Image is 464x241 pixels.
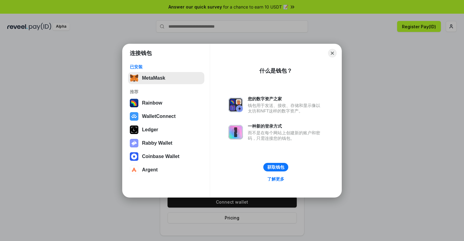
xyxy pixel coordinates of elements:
div: 获取钱包 [267,164,284,170]
button: 获取钱包 [263,163,288,171]
img: svg+xml,%3Csvg%20xmlns%3D%22http%3A%2F%2Fwww.w3.org%2F2000%2Fsvg%22%20fill%3D%22none%22%20viewBox... [228,125,243,139]
div: Argent [142,167,158,173]
button: MetaMask [128,72,204,84]
img: svg+xml,%3Csvg%20xmlns%3D%22http%3A%2F%2Fwww.w3.org%2F2000%2Fsvg%22%20fill%3D%22none%22%20viewBox... [130,139,138,147]
div: 了解更多 [267,176,284,182]
div: 已安装 [130,64,203,70]
div: WalletConnect [142,114,176,119]
img: svg+xml,%3Csvg%20xmlns%3D%22http%3A%2F%2Fwww.w3.org%2F2000%2Fsvg%22%20fill%3D%22none%22%20viewBox... [228,98,243,112]
div: 推荐 [130,89,203,95]
img: svg+xml,%3Csvg%20width%3D%2228%22%20height%3D%2228%22%20viewBox%3D%220%200%2028%2028%22%20fill%3D... [130,152,138,161]
img: svg+xml,%3Csvg%20width%3D%2228%22%20height%3D%2228%22%20viewBox%3D%220%200%2028%2028%22%20fill%3D... [130,112,138,121]
div: Ledger [142,127,158,133]
div: 什么是钱包？ [259,67,292,74]
div: 钱包用于发送、接收、存储和显示像以太坊和NFT这样的数字资产。 [248,103,323,114]
div: Rainbow [142,100,162,106]
button: Argent [128,164,204,176]
button: Rainbow [128,97,204,109]
div: 您的数字资产之家 [248,96,323,102]
img: svg+xml,%3Csvg%20width%3D%22120%22%20height%3D%22120%22%20viewBox%3D%220%200%20120%20120%22%20fil... [130,99,138,107]
button: Rabby Wallet [128,137,204,149]
h1: 连接钱包 [130,50,152,57]
img: svg+xml,%3Csvg%20fill%3D%22none%22%20height%3D%2233%22%20viewBox%3D%220%200%2035%2033%22%20width%... [130,74,138,82]
img: svg+xml,%3Csvg%20xmlns%3D%22http%3A%2F%2Fwww.w3.org%2F2000%2Fsvg%22%20width%3D%2228%22%20height%3... [130,126,138,134]
div: MetaMask [142,75,165,81]
button: WalletConnect [128,110,204,122]
div: Coinbase Wallet [142,154,179,159]
div: Rabby Wallet [142,140,172,146]
img: svg+xml,%3Csvg%20width%3D%2228%22%20height%3D%2228%22%20viewBox%3D%220%200%2028%2028%22%20fill%3D... [130,166,138,174]
button: Close [328,49,337,57]
div: 一种新的登录方式 [248,123,323,129]
button: Coinbase Wallet [128,150,204,163]
div: 而不是在每个网站上创建新的账户和密码，只需连接您的钱包。 [248,130,323,141]
a: 了解更多 [264,175,288,183]
button: Ledger [128,124,204,136]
